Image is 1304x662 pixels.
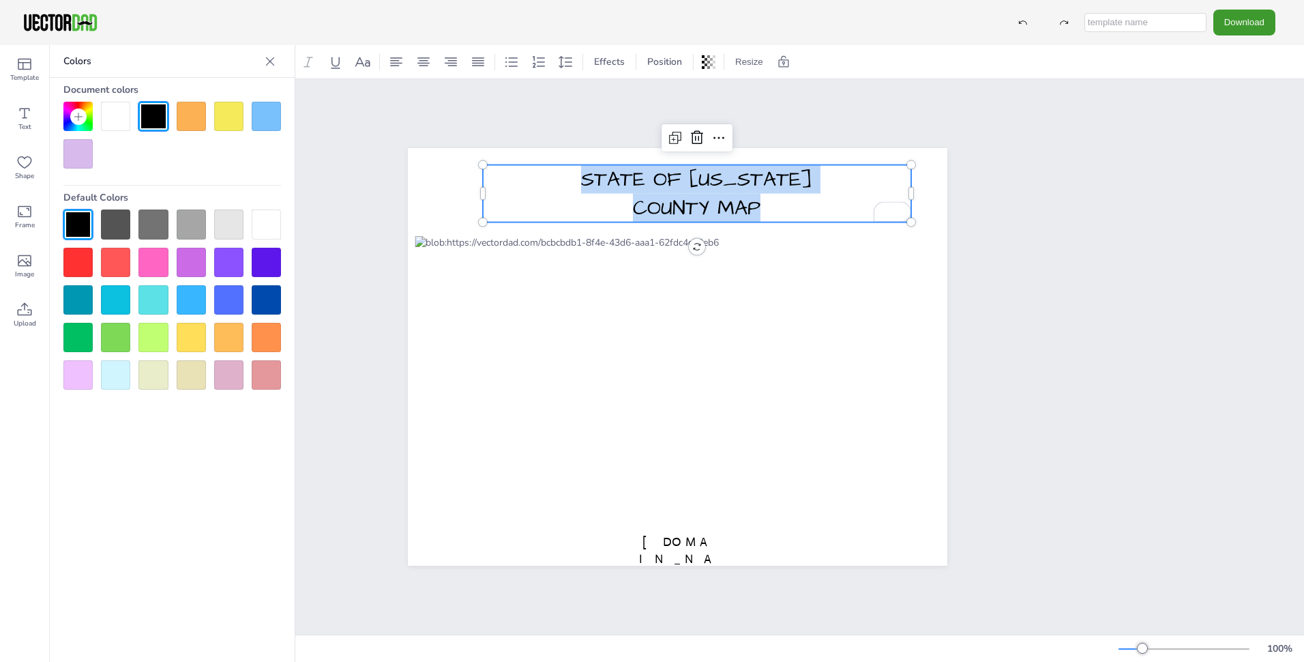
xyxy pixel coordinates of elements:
[63,78,281,102] div: Document colors
[633,194,760,222] span: COUNTY MAP
[639,534,715,584] span: [DOMAIN_NAME]
[644,55,685,68] span: Position
[483,165,912,222] div: To enrich screen reader interactions, please activate Accessibility in Grammarly extension settings
[15,220,35,231] span: Frame
[18,121,31,132] span: Text
[22,12,99,33] img: VectorDad-1.png
[15,171,34,182] span: Shape
[581,165,812,194] span: STATE OF [US_STATE]
[1213,10,1275,35] button: Download
[1263,642,1296,655] div: 100 %
[1084,13,1206,32] input: template name
[730,51,769,73] button: Resize
[14,318,36,329] span: Upload
[63,186,281,210] div: Default Colors
[10,72,39,83] span: Template
[15,269,34,280] span: Image
[591,55,627,68] span: Effects
[63,45,259,78] p: Colors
